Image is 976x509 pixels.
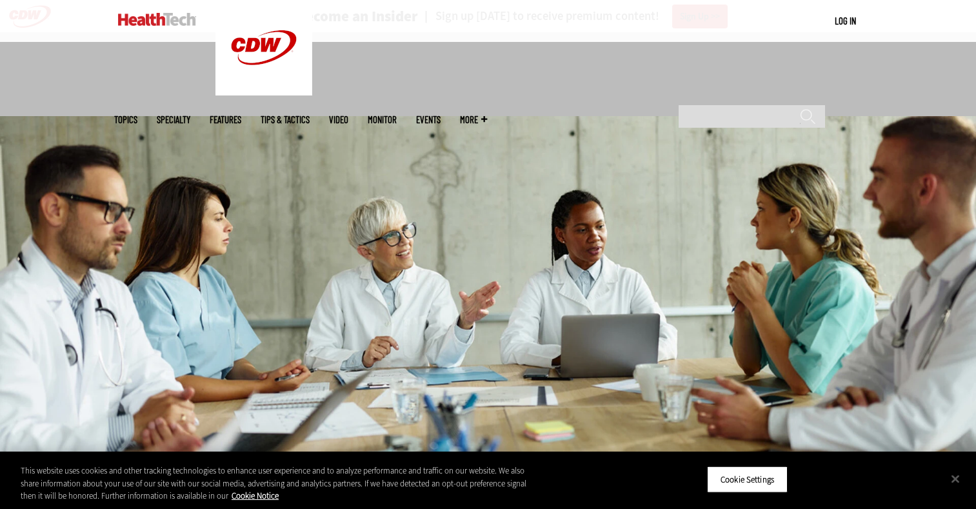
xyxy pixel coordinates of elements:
[232,490,279,501] a: More information about your privacy
[835,14,856,28] div: User menu
[261,115,310,125] a: Tips & Tactics
[835,15,856,26] a: Log in
[329,115,348,125] a: Video
[157,115,190,125] span: Specialty
[215,85,312,99] a: CDW
[707,466,788,493] button: Cookie Settings
[210,115,241,125] a: Features
[941,464,970,493] button: Close
[114,115,137,125] span: Topics
[368,115,397,125] a: MonITor
[416,115,441,125] a: Events
[21,464,537,503] div: This website uses cookies and other tracking technologies to enhance user experience and to analy...
[460,115,487,125] span: More
[118,13,196,26] img: Home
